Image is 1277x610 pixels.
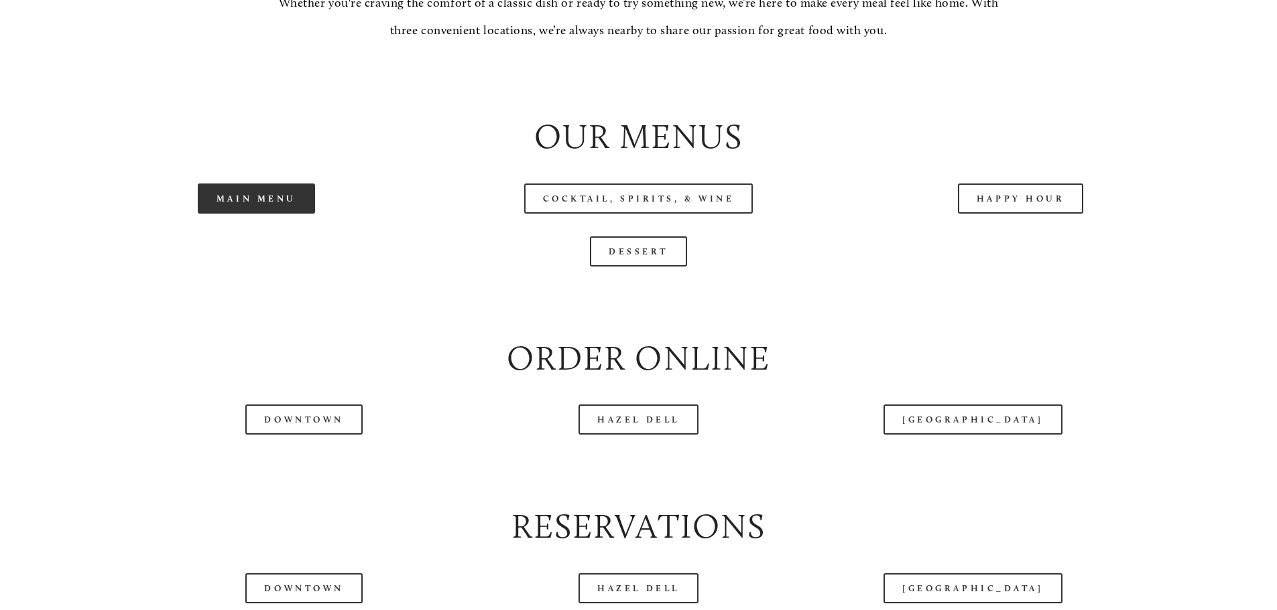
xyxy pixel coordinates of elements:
[76,113,1200,161] h2: Our Menus
[884,404,1062,435] a: [GEOGRAPHIC_DATA]
[579,573,698,603] a: Hazel Dell
[76,335,1200,382] h2: Order Online
[590,236,687,266] a: Dessert
[245,404,362,435] a: Downtown
[76,503,1200,550] h2: Reservations
[198,183,315,214] a: Main Menu
[958,183,1084,214] a: Happy Hour
[245,573,362,603] a: Downtown
[884,573,1062,603] a: [GEOGRAPHIC_DATA]
[579,404,698,435] a: Hazel Dell
[524,183,753,214] a: Cocktail, Spirits, & Wine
